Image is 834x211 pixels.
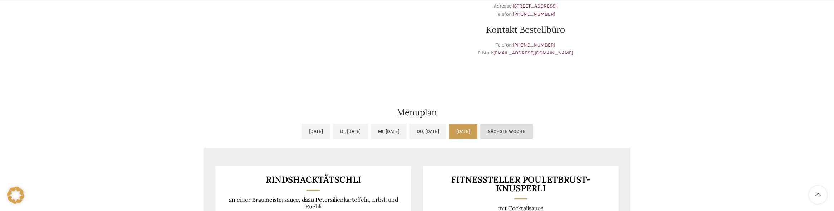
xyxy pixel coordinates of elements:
h3: Rindshacktätschli [224,175,403,184]
h2: Menuplan [204,108,630,117]
p: an einer Braumeistersauce, dazu Petersilienkartoffeln, Erbsli und Rüebli [224,196,403,210]
p: Telefon: E-Mail: [421,41,630,57]
a: Nächste Woche [480,124,533,139]
a: [EMAIL_ADDRESS][DOMAIN_NAME] [493,50,573,56]
h3: Fitnessteller Pouletbrust-Knusperli [432,175,610,193]
a: Scroll to top button [809,186,827,204]
p: Adresse: Telefon: [421,2,630,18]
a: [DATE] [449,124,477,139]
a: Mi, [DATE] [371,124,407,139]
a: Di, [DATE] [333,124,368,139]
a: [DATE] [302,124,330,139]
a: [STREET_ADDRESS] [512,3,557,9]
h2: Kontakt Bestellbüro [421,25,630,34]
a: [PHONE_NUMBER] [513,11,555,17]
a: [PHONE_NUMBER] [513,42,555,48]
a: Do, [DATE] [409,124,446,139]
